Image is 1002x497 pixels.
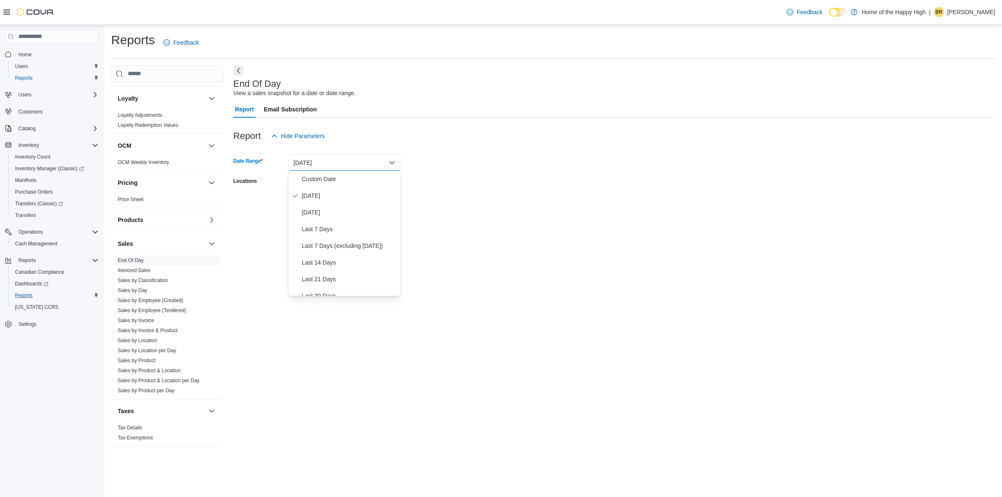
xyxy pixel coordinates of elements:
a: Cash Management [12,239,61,249]
span: Feedback [797,8,822,16]
span: Tax Details [118,424,142,431]
span: Inventory [18,142,39,149]
h3: Pricing [118,179,137,187]
span: Transfers [15,212,36,219]
button: OCM [118,141,205,150]
span: Users [18,91,31,98]
span: Last 30 Days [302,291,397,301]
button: Taxes [207,406,217,416]
button: Inventory [15,140,42,150]
p: Home of the Happy High [862,7,926,17]
div: Pricing [111,194,223,208]
a: Tax Details [118,425,142,431]
span: Settings [18,321,36,328]
span: OCM Weekly Inventory [118,159,169,166]
span: Sales by Invoice & Product [118,327,177,334]
button: Users [15,90,35,100]
a: Sales by Invoice [118,318,154,323]
button: Canadian Compliance [8,266,102,278]
span: Canadian Compliance [15,269,64,275]
button: Transfers [8,209,102,221]
span: [DATE] [302,191,397,201]
a: Canadian Compliance [12,267,68,277]
span: Sales by Product & Location per Day [118,377,200,384]
span: Cash Management [15,240,57,247]
span: [US_STATE] CCRS [15,304,58,310]
a: Loyalty Redemption Values [118,122,178,128]
h3: End Of Day [233,79,281,89]
span: Transfers (Classic) [12,199,99,209]
label: Date Range [233,158,263,164]
a: Sales by Day [118,288,147,293]
a: Inventory Count [12,152,54,162]
span: Sales by Location per Day [118,347,176,354]
span: Sales by Employee (Tendered) [118,307,186,314]
input: Dark Mode [829,8,847,17]
span: Users [12,61,99,71]
span: Feedback [173,38,199,47]
button: Pricing [118,179,205,187]
button: [DATE] [288,154,400,171]
button: Users [8,61,102,72]
button: Loyalty [207,93,217,103]
span: Inventory Manager (Classic) [12,164,99,174]
span: Sales by Employee (Created) [118,297,183,304]
a: Reports [12,290,36,300]
button: Taxes [118,407,205,415]
span: Custom Date [302,174,397,184]
span: End Of Day [118,257,144,264]
a: OCM Weekly Inventory [118,159,169,165]
span: Customers [15,106,99,117]
span: Washington CCRS [12,302,99,312]
a: Sales by Employee (Tendered) [118,308,186,313]
button: Reports [2,255,102,266]
span: Canadian Compliance [12,267,99,277]
h1: Reports [111,32,155,48]
span: Users [15,90,99,100]
button: Operations [15,227,46,237]
span: Catalog [15,124,99,134]
a: Transfers [12,210,39,220]
a: Sales by Product per Day [118,388,175,394]
span: Manifests [12,175,99,185]
nav: Complex example [5,45,99,352]
a: Feedback [783,4,825,20]
a: Sales by Product & Location [118,368,181,373]
a: Transfers (Classic) [12,199,66,209]
button: Customers [2,106,102,118]
span: Users [15,63,28,70]
span: Loyalty Adjustments [118,112,162,119]
span: Purchase Orders [12,187,99,197]
button: Sales [207,239,217,249]
button: Operations [2,226,102,238]
h3: Taxes [118,407,134,415]
span: Report [235,101,254,118]
a: Inventory Manager (Classic) [12,164,87,174]
p: [PERSON_NAME] [947,7,995,17]
a: Price Sheet [118,197,144,202]
a: Sales by Product & Location per Day [118,378,200,383]
span: Sales by Product & Location [118,367,181,374]
span: Catalog [18,125,35,132]
button: Reports [8,72,102,84]
button: Next [233,66,243,76]
span: Inventory [15,140,99,150]
button: Inventory Count [8,151,102,163]
button: Purchase Orders [8,186,102,198]
div: Taxes [111,423,223,446]
span: Last 14 Days [302,257,397,267]
span: Transfers (Classic) [15,200,63,207]
button: Reports [8,290,102,301]
img: Cova [17,8,54,16]
a: Reports [12,73,36,83]
a: Transfers (Classic) [8,198,102,209]
span: Last 21 Days [302,274,397,284]
a: Manifests [12,175,40,185]
span: Reports [18,257,36,264]
span: Transfers [12,210,99,220]
button: Home [2,48,102,61]
a: Sales by Employee (Created) [118,298,183,303]
h3: Report [233,131,261,141]
a: Home [15,50,35,60]
span: Customers [18,108,43,115]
